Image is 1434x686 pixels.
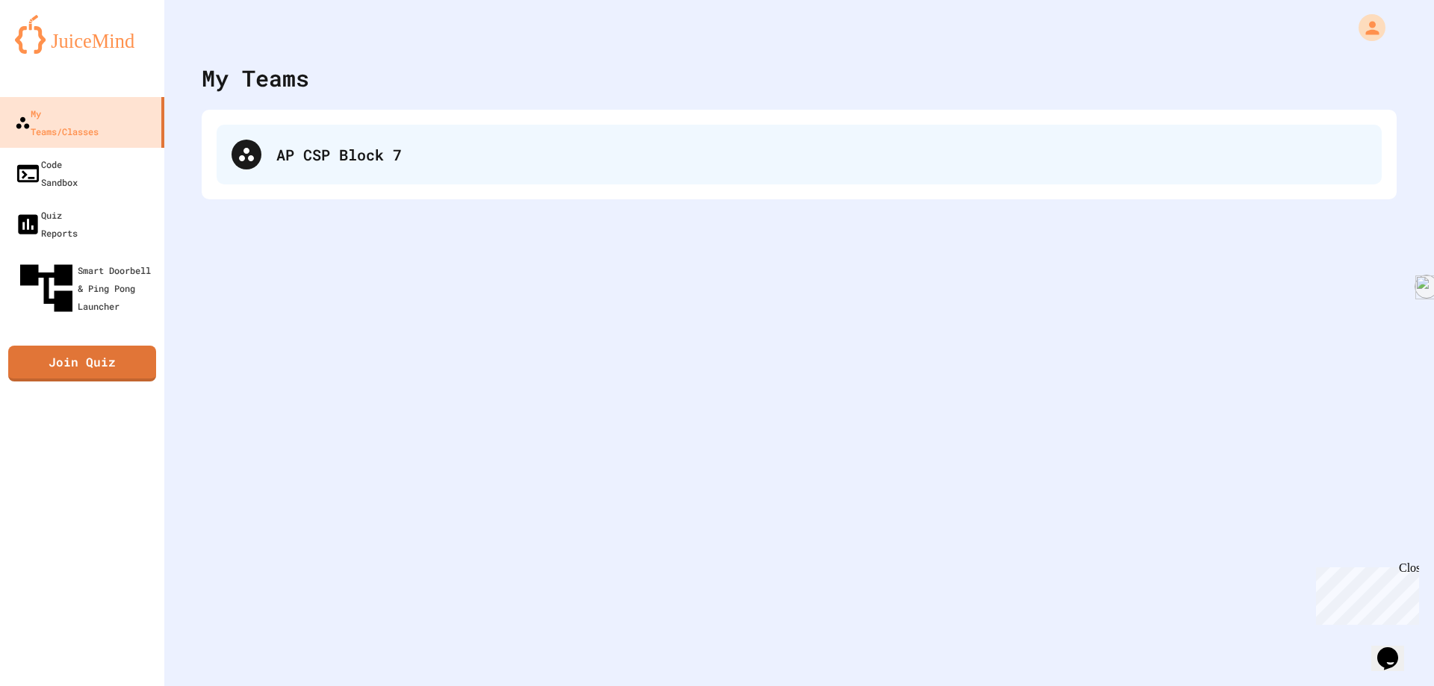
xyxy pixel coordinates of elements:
div: My Teams/Classes [15,105,99,140]
div: AP CSP Block 7 [217,125,1382,184]
div: Smart Doorbell & Ping Pong Launcher [15,257,158,319]
div: My Account [1343,10,1389,45]
div: My Teams [202,61,309,95]
img: logo-orange.svg [15,15,149,54]
div: Quiz Reports [15,206,78,242]
a: Join Quiz [8,346,156,381]
div: AP CSP Block 7 [276,143,1367,166]
div: Chat with us now!Close [6,6,103,95]
div: Code Sandbox [15,155,78,191]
